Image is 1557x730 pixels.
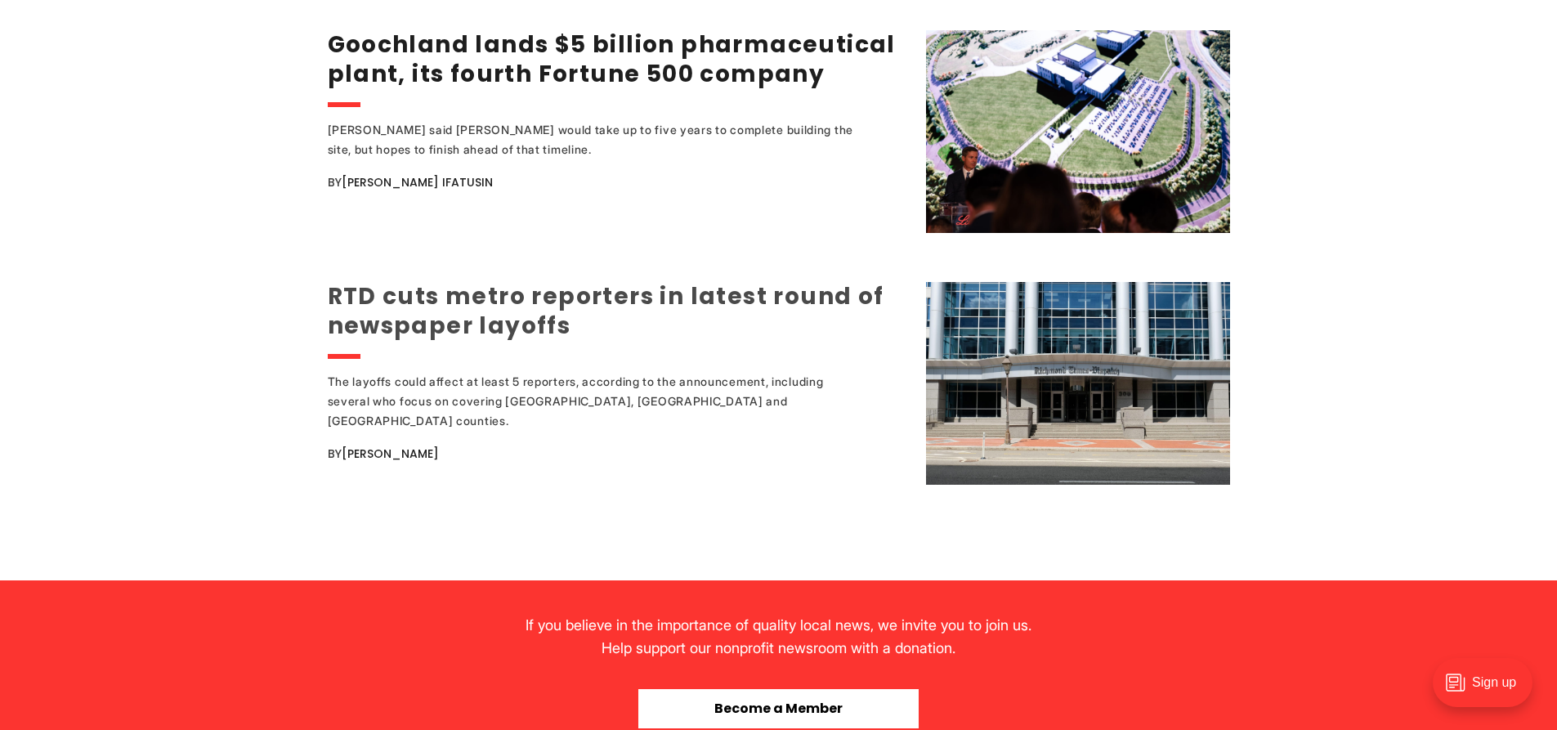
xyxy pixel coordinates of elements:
img: Goochland lands $5 billion pharmaceutical plant, its fourth Fortune 500 company [926,30,1230,233]
div: By [328,444,906,464]
a: RTD cuts metro reporters in latest round of newspaper layoffs [328,280,884,342]
button: Become a Member [638,689,919,728]
div: By [328,172,906,192]
a: Goochland lands $5 billion pharmaceutical plant, its fourth Fortune 500 company [328,29,896,90]
div: The layoffs could affect at least 5 reporters, according to the announcement, including several w... [328,372,859,431]
img: RTD cuts metro reporters in latest round of newspaper layoffs [926,282,1230,485]
div: [PERSON_NAME] said [PERSON_NAME] would take up to five years to complete building the site, but h... [328,120,859,159]
iframe: portal-trigger [1419,650,1557,730]
a: [PERSON_NAME] [342,446,439,462]
div: If you believe in the importance of quality local news, we invite you to join us. Help support ou... [513,614,1045,660]
a: [PERSON_NAME] Ifatusin [342,174,493,190]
